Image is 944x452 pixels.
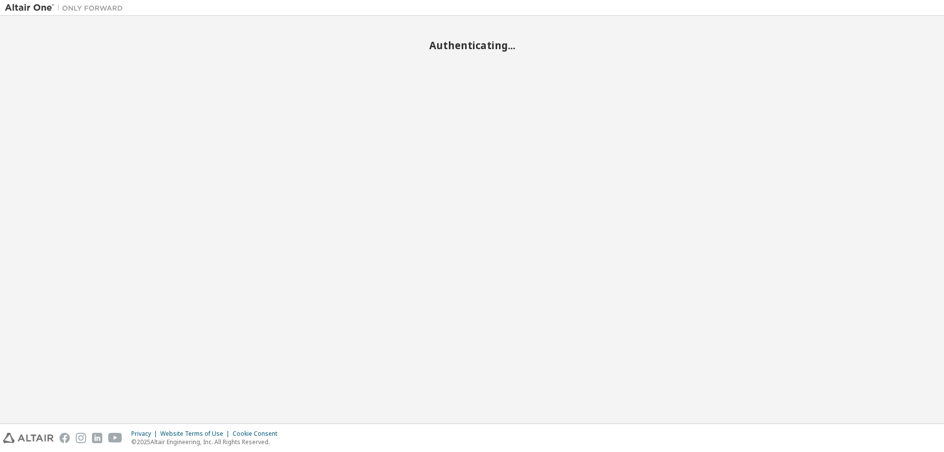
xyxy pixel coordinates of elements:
img: linkedin.svg [92,433,102,443]
img: altair_logo.svg [3,433,54,443]
img: facebook.svg [59,433,70,443]
img: Altair One [5,3,128,13]
img: youtube.svg [108,433,122,443]
p: © 2025 Altair Engineering, Inc. All Rights Reserved. [131,438,283,446]
div: Website Terms of Use [160,430,233,438]
h2: Authenticating... [5,39,939,52]
img: instagram.svg [76,433,86,443]
div: Cookie Consent [233,430,283,438]
div: Privacy [131,430,160,438]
